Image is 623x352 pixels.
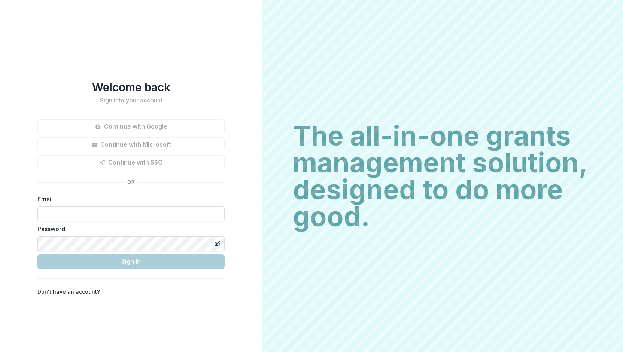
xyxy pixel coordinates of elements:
[211,238,223,250] button: Toggle password visibility
[37,137,225,152] button: Continue with Microsoft
[37,80,225,94] h1: Welcome back
[37,254,225,269] button: Sign In
[37,97,225,104] h2: Sign into your account
[37,155,225,170] button: Continue with SSO
[37,224,220,233] label: Password
[37,195,220,203] label: Email
[37,288,100,296] p: Don't have an account?
[37,119,225,134] button: Continue with Google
